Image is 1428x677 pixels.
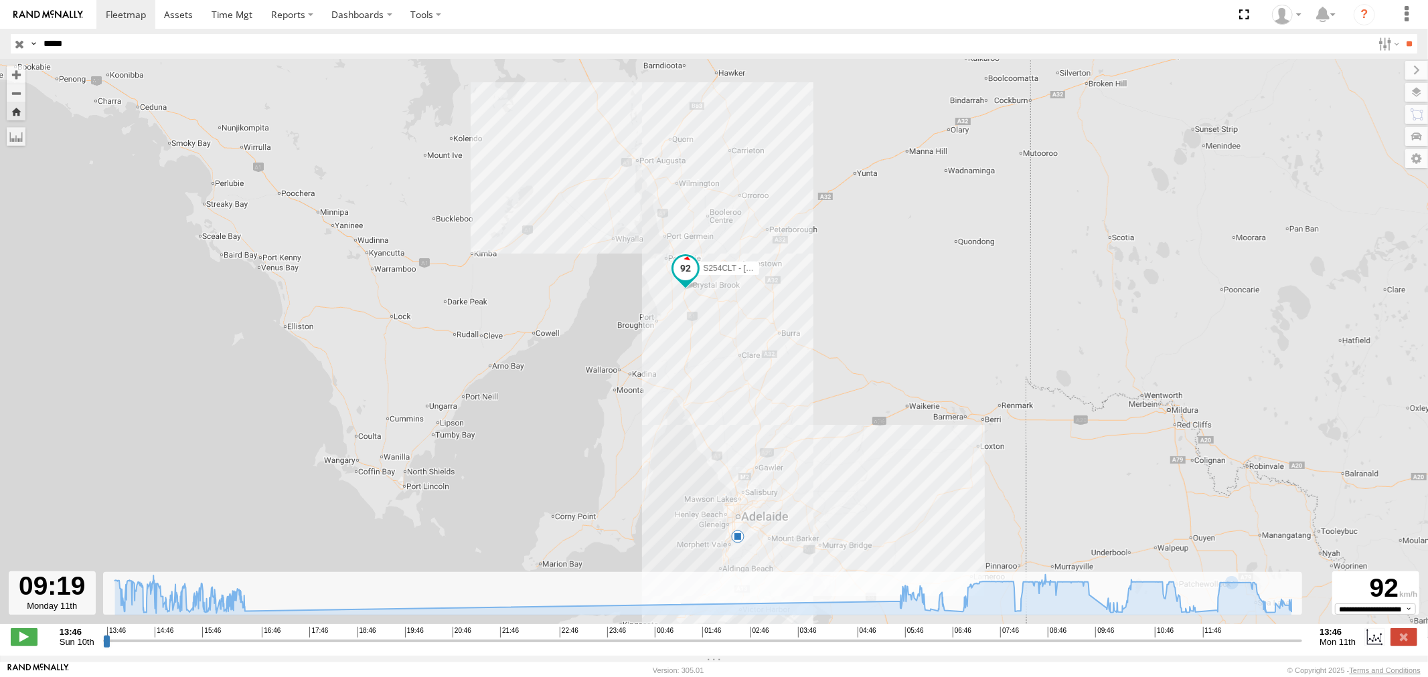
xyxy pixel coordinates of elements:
div: 92 [1334,573,1417,603]
span: 03:46 [798,627,817,638]
span: 01:46 [702,627,721,638]
strong: 13:46 [60,627,94,637]
button: Zoom in [7,66,25,84]
span: Sun 10th Aug 2025 [60,637,94,647]
span: 17:46 [309,627,328,638]
label: Measure [7,127,25,146]
label: Search Filter Options [1373,34,1402,54]
div: 5 [731,530,744,543]
span: 23:46 [607,627,626,638]
span: 21:46 [500,627,519,638]
button: Zoom Home [7,102,25,120]
span: Mon 11th Aug 2025 [1320,637,1356,647]
span: 00:46 [655,627,673,638]
span: 15:46 [202,627,221,638]
label: Map Settings [1405,149,1428,168]
span: 22:46 [560,627,578,638]
span: 07:46 [1000,627,1019,638]
span: 20:46 [453,627,471,638]
span: 02:46 [750,627,769,638]
span: 14:46 [155,627,173,638]
span: 18:46 [358,627,376,638]
div: Peter Lu [1267,5,1306,25]
a: Terms and Conditions [1350,666,1421,674]
i: ? [1354,4,1375,25]
span: 06:46 [953,627,971,638]
span: 08:46 [1048,627,1066,638]
label: Search Query [28,34,39,54]
div: Version: 305.01 [653,666,704,674]
span: 19:46 [405,627,424,638]
div: © Copyright 2025 - [1287,666,1421,674]
span: 05:46 [905,627,924,638]
span: 10:46 [1155,627,1174,638]
button: Zoom out [7,84,25,102]
span: 04:46 [858,627,876,638]
a: Visit our Website [7,664,69,677]
span: 09:46 [1095,627,1114,638]
label: Close [1391,628,1417,646]
span: 16:46 [262,627,281,638]
label: Play/Stop [11,628,37,646]
span: S254CLT - [PERSON_NAME] [703,264,809,273]
strong: 13:46 [1320,627,1356,637]
img: rand-logo.svg [13,10,83,19]
span: 13:46 [107,627,126,638]
span: 11:46 [1203,627,1222,638]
